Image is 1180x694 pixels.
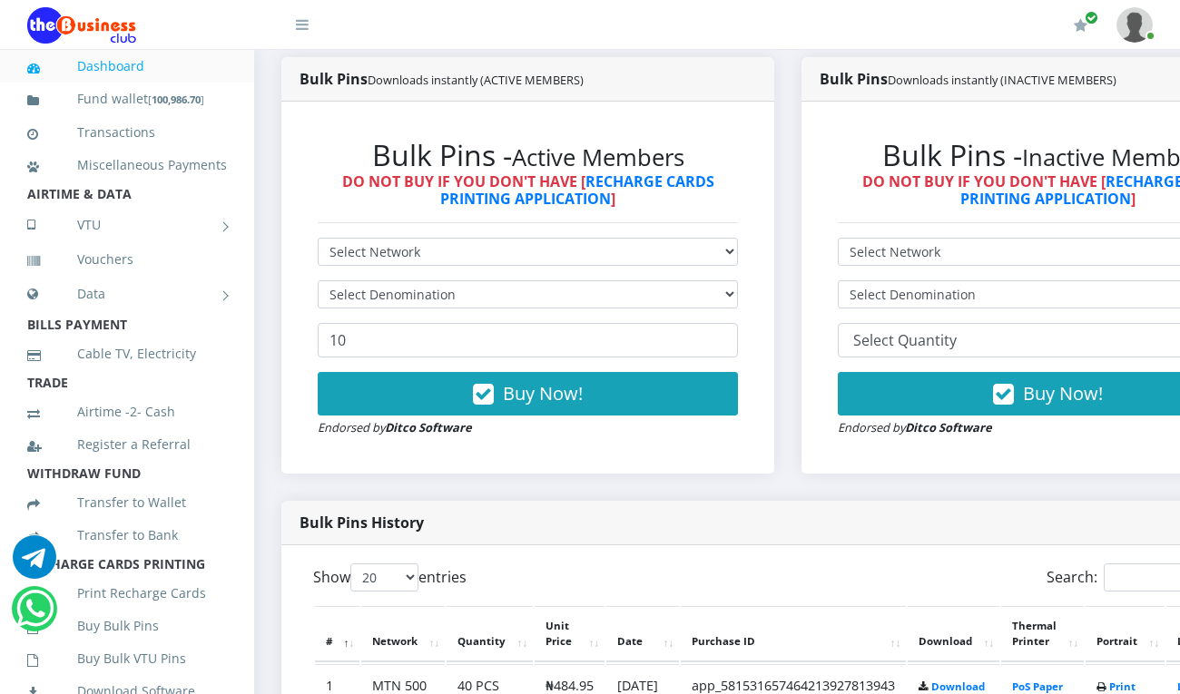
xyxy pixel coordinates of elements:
th: Unit Price: activate to sort column ascending [535,606,605,662]
a: VTU [27,202,227,248]
strong: Bulk Pins History [300,513,424,533]
h2: Bulk Pins - [318,138,738,172]
b: 100,986.70 [152,93,201,106]
th: Purchase ID: activate to sort column ascending [681,606,906,662]
span: Buy Now! [503,381,583,406]
button: Buy Now! [318,372,738,415]
span: Renew/Upgrade Subscription [1085,11,1098,24]
a: Transactions [27,112,227,153]
span: Buy Now! [1023,381,1103,406]
th: Thermal Printer: activate to sort column ascending [1001,606,1084,662]
a: Dashboard [27,45,227,87]
small: Downloads instantly (ACTIVE MEMBERS) [368,72,584,88]
strong: Bulk Pins [300,69,584,89]
img: User [1116,7,1153,43]
th: #: activate to sort column descending [315,606,359,662]
a: Register a Referral [27,424,227,465]
th: Download: activate to sort column ascending [908,606,999,662]
a: Buy Bulk Pins [27,605,227,647]
input: Enter Quantity [318,323,738,357]
a: Download [931,679,985,693]
th: Quantity: activate to sort column ascending [447,606,533,662]
small: [ ] [148,93,204,106]
strong: Ditco Software [905,419,992,435]
label: Show entries [313,563,467,591]
a: Chat for support [16,601,54,630]
a: Print Recharge Cards [27,572,227,614]
th: Date: activate to sort column ascending [606,606,679,662]
th: Network: activate to sort column ascending [361,606,445,662]
a: RECHARGE CARDS PRINTING APPLICATION [440,171,714,209]
a: Miscellaneous Payments [27,144,227,186]
small: Endorsed by [318,419,472,435]
small: Downloads instantly (INACTIVE MEMBERS) [888,72,1116,88]
a: Data [27,271,227,317]
i: Renew/Upgrade Subscription [1074,18,1087,33]
select: Showentries [350,563,418,591]
th: Portrait: activate to sort column ascending [1086,606,1165,662]
a: Transfer to Bank [27,514,227,556]
a: Chat for support [13,549,56,579]
strong: DO NOT BUY IF YOU DON'T HAVE [ ] [342,171,714,209]
a: Transfer to Wallet [27,482,227,523]
small: Endorsed by [838,419,992,435]
small: Active Members [512,142,684,173]
a: Fund wallet[100,986.70] [27,78,227,121]
a: Buy Bulk VTU Pins [27,638,227,679]
a: Cable TV, Electricity [27,333,227,375]
a: Airtime -2- Cash [27,391,227,433]
img: Logo [27,7,136,44]
strong: Ditco Software [385,419,472,435]
strong: Bulk Pins [820,69,1116,89]
a: Vouchers [27,239,227,280]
